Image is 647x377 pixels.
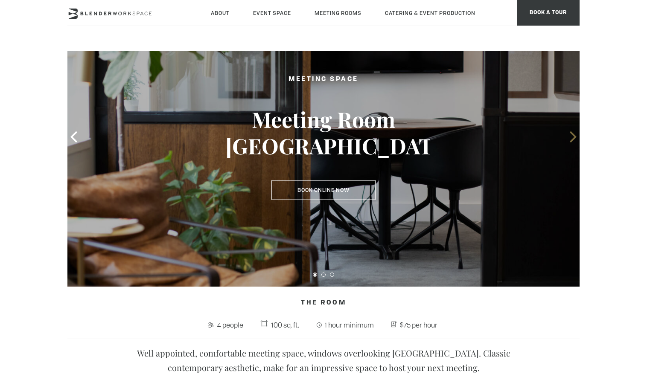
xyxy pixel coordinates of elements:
span: 1 hour minimum [323,318,376,332]
iframe: Chat Widget [604,336,647,377]
p: Well appointed, comfortable meeting space, windows overlooking [GEOGRAPHIC_DATA]. Classic contemp... [110,346,537,375]
h3: Meeting Room [GEOGRAPHIC_DATA] [225,106,422,159]
h2: Meeting Space [225,74,422,85]
span: 4 people [215,318,245,332]
span: $75 per hour [398,318,440,332]
h4: The Room [67,295,580,311]
a: Book Online Now [271,180,376,200]
span: 100 sq. ft. [269,318,301,332]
